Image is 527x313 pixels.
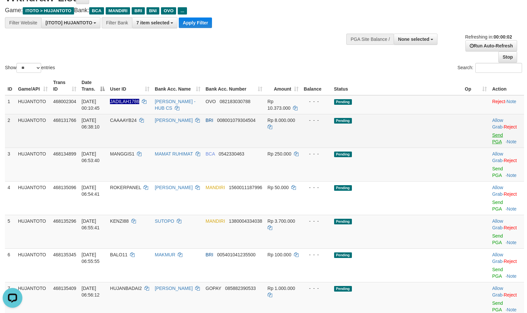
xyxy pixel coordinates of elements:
[15,95,51,114] td: HUJANTOTO
[5,148,15,181] td: 3
[132,17,177,28] button: 7 item selected
[304,285,329,292] div: - - -
[82,218,100,230] span: [DATE] 06:55:41
[492,300,503,312] a: Send PGA
[462,76,489,95] th: Op: activate to sort column ascending
[23,7,74,14] span: ITOTO > HUJANTOTO
[206,151,215,156] span: BCA
[155,151,193,156] a: MAMAT RUHIMAT
[334,219,352,224] span: Pending
[206,286,221,291] span: GOPAY
[53,99,76,104] span: 468002304
[458,63,522,73] label: Search:
[301,76,331,95] th: Balance
[304,218,329,224] div: - - -
[492,218,503,230] a: Allow Grab
[489,181,524,215] td: ·
[492,151,504,163] span: ·
[15,76,51,95] th: Game/API: activate to sort column ascending
[203,76,265,95] th: Bank Acc. Number: activate to sort column ascending
[152,76,203,95] th: Bank Acc. Name: activate to sort column ascending
[217,118,256,123] span: Copy 008001079304504 to clipboard
[507,139,517,144] a: Note
[206,99,216,104] span: OVO
[5,114,15,148] td: 2
[492,118,504,129] span: ·
[217,252,256,257] span: Copy 005401041235500 to clipboard
[475,63,522,73] input: Search:
[504,191,517,197] a: Reject
[268,286,295,291] span: Rp 1.000.000
[15,181,51,215] td: HUJANTOTO
[492,166,503,178] a: Send PGA
[304,184,329,191] div: - - -
[110,151,134,156] span: MANGGIS1
[155,185,193,190] a: [PERSON_NAME]
[136,20,169,25] span: 7 item selected
[492,132,503,144] a: Send PGA
[155,252,175,257] a: MAKMUR
[504,124,517,129] a: Reject
[15,148,51,181] td: HUJANTOTO
[82,118,100,129] span: [DATE] 06:38:10
[492,218,504,230] span: ·
[5,7,345,14] h4: Game: Bank:
[334,252,352,258] span: Pending
[155,99,196,111] a: [PERSON_NAME] - HUB CS
[53,252,76,257] span: 468135345
[398,37,429,42] span: None selected
[492,200,503,212] a: Send PGA
[225,286,256,291] span: Copy 085882390533 to clipboard
[53,118,76,123] span: 468131766
[45,20,92,25] span: [ITOTO] HUJANTOTO
[206,185,225,190] span: MANDIRI
[498,51,517,63] a: Stop
[89,7,104,14] span: BCA
[489,215,524,248] td: ·
[304,98,329,105] div: - - -
[504,292,517,298] a: Reject
[146,7,159,14] span: BNI
[5,63,55,73] label: Show entries
[82,99,100,111] span: [DATE] 00:10:45
[489,76,524,95] th: Action
[5,17,41,28] div: Filter Website
[504,158,517,163] a: Reject
[15,114,51,148] td: HUJANTOTO
[155,218,174,224] a: SUTOPO
[507,240,517,245] a: Note
[507,273,517,279] a: Note
[229,218,262,224] span: Copy 1380004334038 to clipboard
[492,286,504,298] span: ·
[334,99,352,105] span: Pending
[492,252,504,264] span: ·
[268,252,291,257] span: Rp 100.000
[334,185,352,191] span: Pending
[110,185,141,190] span: ROKERPANEL
[206,218,225,224] span: MANDIRI
[178,7,187,14] span: ...
[155,286,193,291] a: [PERSON_NAME]
[492,151,503,163] a: Allow Grab
[465,40,517,51] a: Run Auto-Refresh
[110,252,127,257] span: BALO11
[489,248,524,282] td: ·
[41,17,100,28] button: [ITOTO] HUJANTOTO
[219,151,244,156] span: Copy 0542330463 to clipboard
[492,286,503,298] a: Allow Grab
[304,151,329,157] div: - - -
[304,251,329,258] div: - - -
[110,218,129,224] span: KENZI88
[206,118,213,123] span: BRI
[334,118,352,124] span: Pending
[492,252,503,264] a: Allow Grab
[220,99,250,104] span: Copy 082183030788 to clipboard
[492,99,505,104] a: Reject
[492,185,504,197] span: ·
[5,215,15,248] td: 5
[334,152,352,157] span: Pending
[265,76,301,95] th: Amount: activate to sort column ascending
[489,95,524,114] td: ·
[82,286,100,298] span: [DATE] 06:56:12
[394,34,437,45] button: None selected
